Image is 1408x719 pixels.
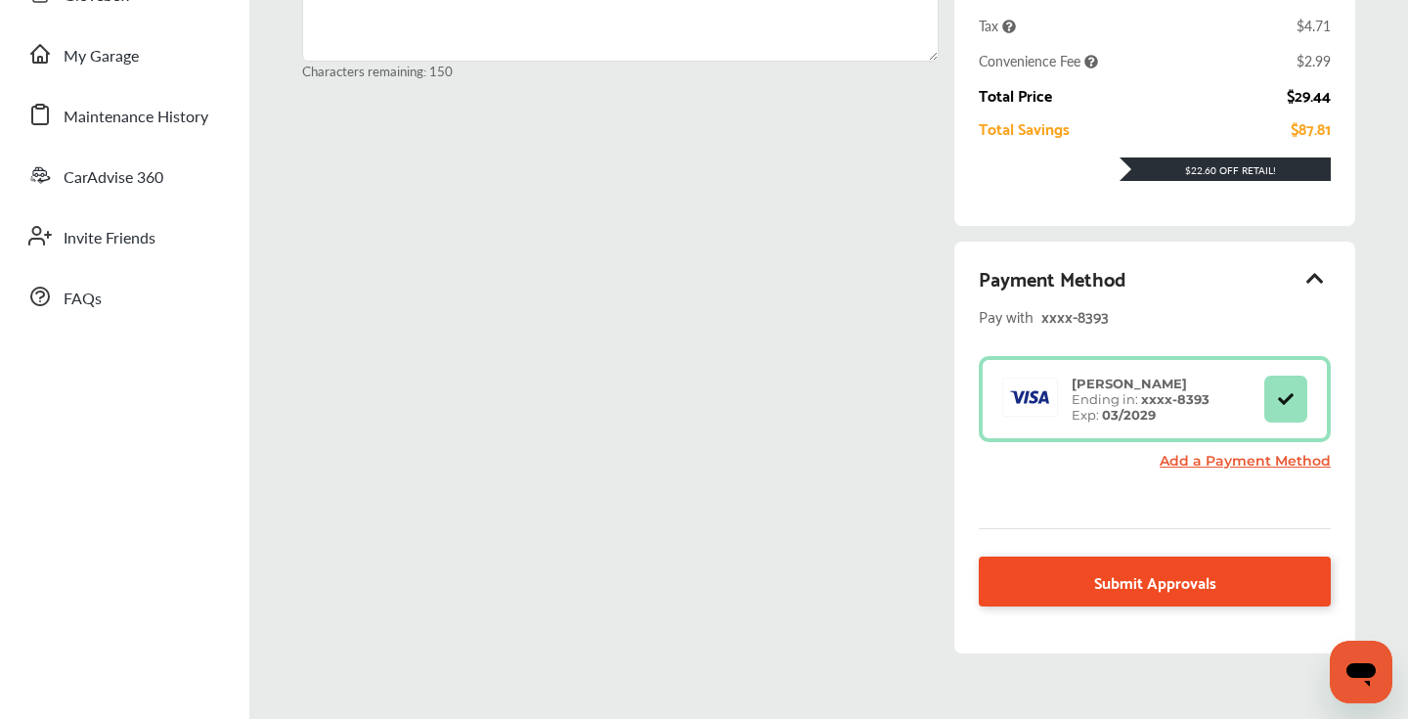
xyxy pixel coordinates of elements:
[64,44,139,69] span: My Garage
[1141,391,1210,407] strong: xxxx- 8393
[1330,641,1392,703] iframe: Button to launch messaging window
[18,271,230,322] a: FAQs
[18,28,230,79] a: My Garage
[18,210,230,261] a: Invite Friends
[1102,407,1156,423] strong: 03/2029
[979,261,1331,294] div: Payment Method
[979,86,1052,104] div: Total Price
[64,105,208,130] span: Maintenance History
[1297,51,1331,70] div: $2.99
[1041,302,1286,329] div: xxxx- 8393
[64,165,163,191] span: CarAdvise 360
[1297,16,1331,35] div: $4.71
[979,302,1034,329] span: Pay with
[979,119,1070,137] div: Total Savings
[1291,119,1331,137] div: $87.81
[979,16,1016,35] span: Tax
[1287,86,1331,104] div: $29.44
[1160,452,1331,470] a: Add a Payment Method
[302,62,939,80] small: Characters remaining: 150
[64,287,102,312] span: FAQs
[18,89,230,140] a: Maintenance History
[1072,376,1187,391] strong: [PERSON_NAME]
[1094,568,1216,595] span: Submit Approvals
[64,226,155,251] span: Invite Friends
[1062,376,1219,423] div: Ending in: Exp:
[979,51,1098,70] span: Convenience Fee
[979,557,1331,607] a: Submit Approvals
[18,150,230,201] a: CarAdvise 360
[1120,163,1331,177] div: $22.60 Off Retail!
